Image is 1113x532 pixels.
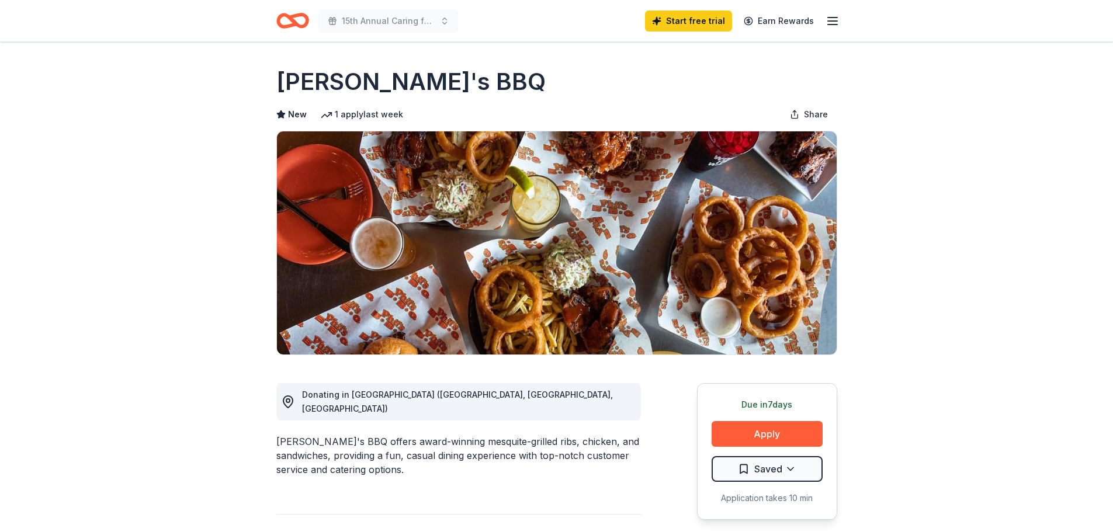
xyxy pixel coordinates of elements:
[321,107,403,121] div: 1 apply last week
[318,9,459,33] button: 15th Annual Caring for our Future Medical Scholarship Fundraiser
[277,131,837,354] img: Image for Phil's BBQ
[302,390,613,413] span: Donating in [GEOGRAPHIC_DATA] ([GEOGRAPHIC_DATA], [GEOGRAPHIC_DATA], [GEOGRAPHIC_DATA])
[276,434,641,477] div: [PERSON_NAME]'s BBQ offers award-winning mesquite-grilled ribs, chicken, and sandwiches, providin...
[781,103,837,126] button: Share
[288,107,307,121] span: New
[712,491,823,505] div: Application takes 10 min
[342,14,435,28] span: 15th Annual Caring for our Future Medical Scholarship Fundraiser
[645,11,732,32] a: Start free trial
[712,398,823,412] div: Due in 7 days
[276,7,309,34] a: Home
[754,461,782,477] span: Saved
[737,11,821,32] a: Earn Rewards
[712,421,823,447] button: Apply
[712,456,823,482] button: Saved
[276,65,546,98] h1: [PERSON_NAME]'s BBQ
[804,107,828,121] span: Share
